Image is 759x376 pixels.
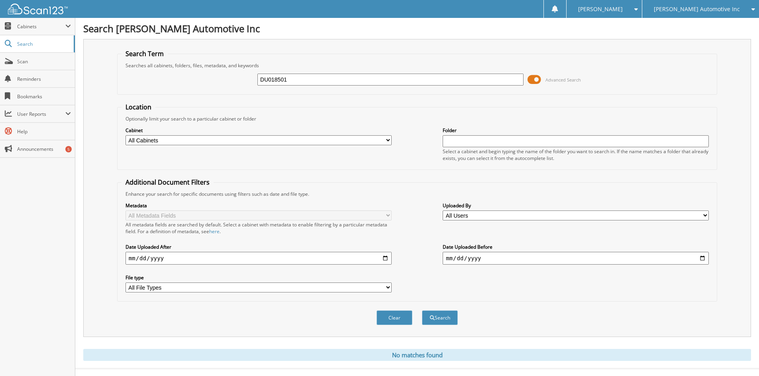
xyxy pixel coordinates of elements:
[126,244,392,250] label: Date Uploaded After
[578,7,623,12] span: [PERSON_NAME]
[422,310,458,325] button: Search
[83,22,751,35] h1: Search [PERSON_NAME] Automotive Inc
[122,49,168,58] legend: Search Term
[126,202,392,209] label: Metadata
[126,127,392,134] label: Cabinet
[443,148,709,162] div: Select a cabinet and begin typing the name of the folder you want to search in. If the name match...
[122,103,155,111] legend: Location
[443,202,709,209] label: Uploaded By
[443,252,709,265] input: end
[17,41,70,47] span: Search
[126,274,392,281] label: File type
[17,128,71,135] span: Help
[17,146,71,152] span: Announcements
[126,221,392,235] div: All metadata fields are searched by default. Select a cabinet with metadata to enable filtering b...
[654,7,740,12] span: [PERSON_NAME] Automotive Inc
[545,77,581,83] span: Advanced Search
[17,111,65,117] span: User Reports
[443,127,709,134] label: Folder
[65,146,72,152] div: 5
[17,93,71,100] span: Bookmarks
[443,244,709,250] label: Date Uploaded Before
[83,349,751,361] div: No matches found
[17,23,65,30] span: Cabinets
[377,310,412,325] button: Clear
[17,76,71,82] span: Reminders
[122,62,713,69] div: Searches all cabinets, folders, files, metadata, and keywords
[126,252,392,265] input: start
[122,191,713,197] div: Enhance your search for specific documents using filters such as date and file type.
[209,228,220,235] a: here
[122,115,713,122] div: Optionally limit your search to a particular cabinet or folder
[8,4,68,14] img: scan123-logo-white.svg
[122,178,214,187] legend: Additional Document Filters
[17,58,71,65] span: Scan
